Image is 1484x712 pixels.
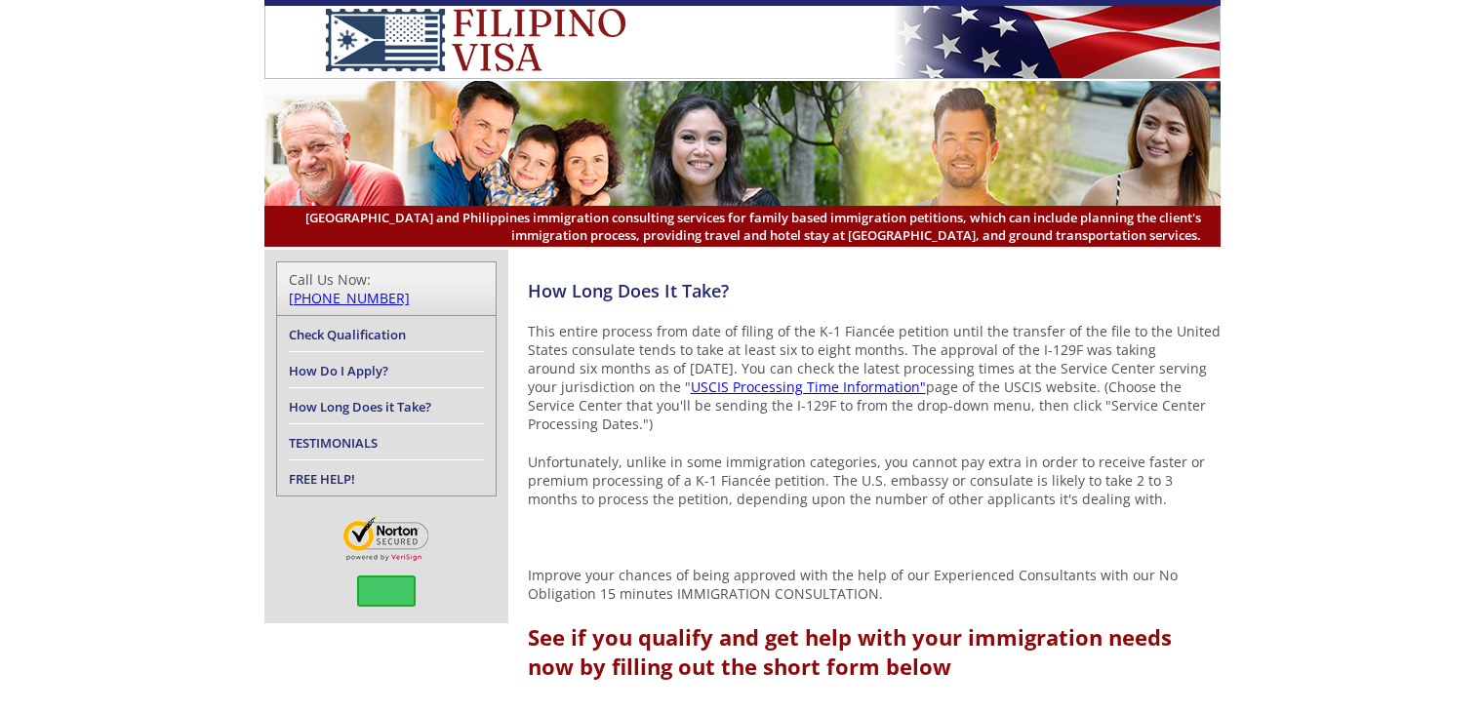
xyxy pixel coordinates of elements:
[528,566,1221,603] p: Improve your chances of being approved with the help of our Experienced Consultants with our No O...
[289,270,484,307] div: Call Us Now:
[289,326,406,343] a: Check Qualification
[289,434,378,452] a: TESTIMONIALS
[528,322,1221,433] p: This entire process from date of filing of the K-1 Fiancée petition until the transfer of the fil...
[284,209,1201,244] span: [GEOGRAPHIC_DATA] and Philippines immigration consulting services for family based immigration pe...
[289,362,388,379] a: How Do I Apply?
[289,289,410,307] a: [PHONE_NUMBER]
[691,377,926,396] a: USCIS Processing Time Information"
[528,622,1172,681] strong: See if you qualify and get help with your immigration needs now by filling out the short form below
[528,453,1221,508] p: Unfortunately, unlike in some immigration categories, you cannot pay extra in order to receive fa...
[289,470,355,488] a: FREE HELP!
[289,398,431,415] a: How Long Does it Take?
[528,279,1221,302] h4: How Long Does It Take?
